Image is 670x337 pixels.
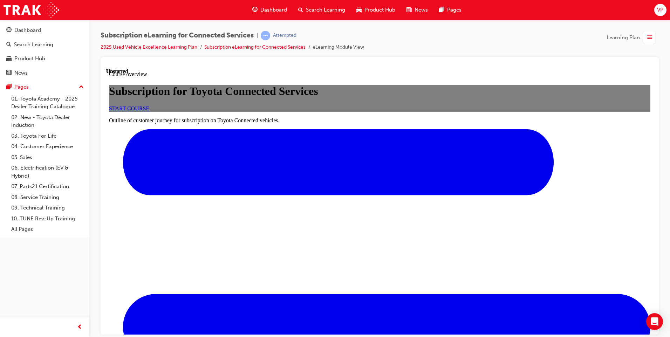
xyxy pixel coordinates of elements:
[101,32,254,40] span: Subscription eLearning for Connected Services
[8,224,87,235] a: All Pages
[433,3,467,17] a: pages-iconPages
[79,83,84,92] span: up-icon
[3,49,544,55] p: Outline of customer journey for subscription on Toyota Connected vehicles.
[3,38,87,51] a: Search Learning
[247,3,293,17] a: guage-iconDashboard
[8,152,87,163] a: 05. Sales
[364,6,395,14] span: Product Hub
[607,31,659,44] button: Learning Plan
[3,3,41,9] span: Course overview
[6,84,12,90] span: pages-icon
[3,67,87,80] a: News
[257,32,258,40] span: |
[14,83,29,91] div: Pages
[101,44,197,50] a: 2025 Used Vehicle Excellence Learning Plan
[8,181,87,192] a: 07. Parts21 Certification
[6,42,11,48] span: search-icon
[3,81,87,94] button: Pages
[654,4,666,16] button: VP
[3,52,87,65] a: Product Hub
[401,3,433,17] a: news-iconNews
[14,41,53,49] div: Search Learning
[8,141,87,152] a: 04. Customer Experience
[607,34,640,42] span: Learning Plan
[260,6,287,14] span: Dashboard
[8,163,87,181] a: 06. Electrification (EV & Hybrid)
[313,43,364,51] li: eLearning Module View
[14,26,41,34] div: Dashboard
[6,70,12,76] span: news-icon
[252,6,258,14] span: guage-icon
[4,2,59,18] img: Trak
[351,3,401,17] a: car-iconProduct Hub
[8,131,87,142] a: 03. Toyota For Life
[447,6,462,14] span: Pages
[306,6,345,14] span: Search Learning
[261,31,270,40] span: learningRecordVerb_ATTEMPT-icon
[77,323,82,332] span: prev-icon
[415,6,428,14] span: News
[439,6,444,14] span: pages-icon
[273,32,296,39] div: Attempted
[406,6,412,14] span: news-icon
[657,6,663,14] span: VP
[8,213,87,224] a: 10. TUNE Rev-Up Training
[14,69,28,77] div: News
[647,33,652,42] span: list-icon
[3,22,87,81] button: DashboardSearch LearningProduct HubNews
[8,202,87,213] a: 09. Technical Training
[8,112,87,131] a: 02. New - Toyota Dealer Induction
[646,313,663,330] div: Open Intercom Messenger
[14,55,45,63] div: Product Hub
[3,16,544,29] h1: Subscription for Toyota Connected Services
[6,56,12,62] span: car-icon
[298,6,303,14] span: search-icon
[204,44,306,50] a: Subscription eLearning for Connected Services
[3,37,43,43] a: START COURSE
[3,24,87,37] a: Dashboard
[8,94,87,112] a: 01. Toyota Academy - 2025 Dealer Training Catalogue
[8,192,87,203] a: 08. Service Training
[293,3,351,17] a: search-iconSearch Learning
[6,27,12,34] span: guage-icon
[356,6,362,14] span: car-icon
